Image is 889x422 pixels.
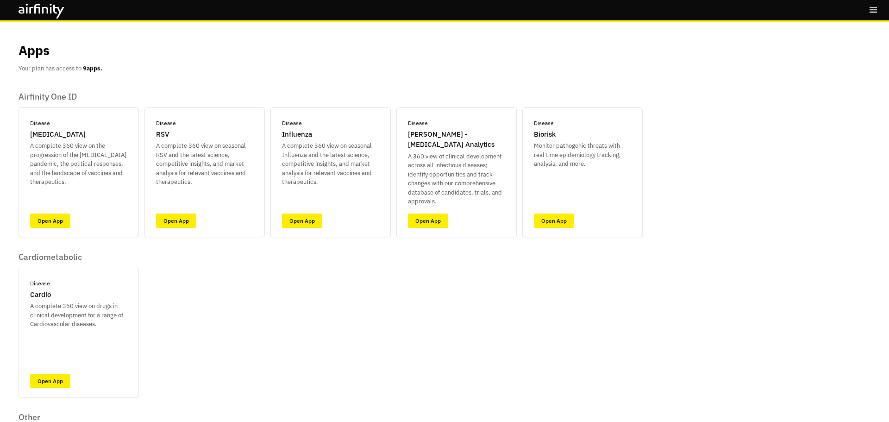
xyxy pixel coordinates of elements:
[534,129,556,140] p: Biorisk
[83,64,102,72] b: 9 apps.
[282,141,379,187] p: A complete 360 view on seasonal Influenza and the latest science, competitive insights, and marke...
[30,119,50,127] p: Disease
[408,129,505,150] p: [PERSON_NAME] - [MEDICAL_DATA] Analytics
[156,214,196,228] a: Open App
[282,129,312,140] p: Influenza
[408,152,505,206] p: A 360 view of clinical development across all infectious diseases; identify opportunities and tra...
[30,290,51,300] p: Cardio
[156,141,253,187] p: A complete 360 view on seasonal RSV and the latest science, competitive insights, and market anal...
[19,41,50,60] p: Apps
[534,214,574,228] a: Open App
[19,92,643,102] p: Airfinity One ID
[408,214,448,228] a: Open App
[534,119,554,127] p: Disease
[30,302,127,329] p: A complete 360 view on drugs in clinical development for a range of Cardiovascular diseases.
[30,374,70,388] a: Open App
[30,141,127,187] p: A complete 360 view on the progression of the [MEDICAL_DATA] pandemic, the political responses, a...
[408,119,428,127] p: Disease
[30,129,86,140] p: [MEDICAL_DATA]
[282,214,322,228] a: Open App
[19,64,102,73] p: Your plan has access to
[30,214,70,228] a: Open App
[156,119,176,127] p: Disease
[534,141,631,169] p: Monitor pathogenic threats with real time epidemiology tracking, analysis, and more.
[19,252,139,262] p: Cardiometabolic
[282,119,302,127] p: Disease
[30,279,50,288] p: Disease
[156,129,169,140] p: RSV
